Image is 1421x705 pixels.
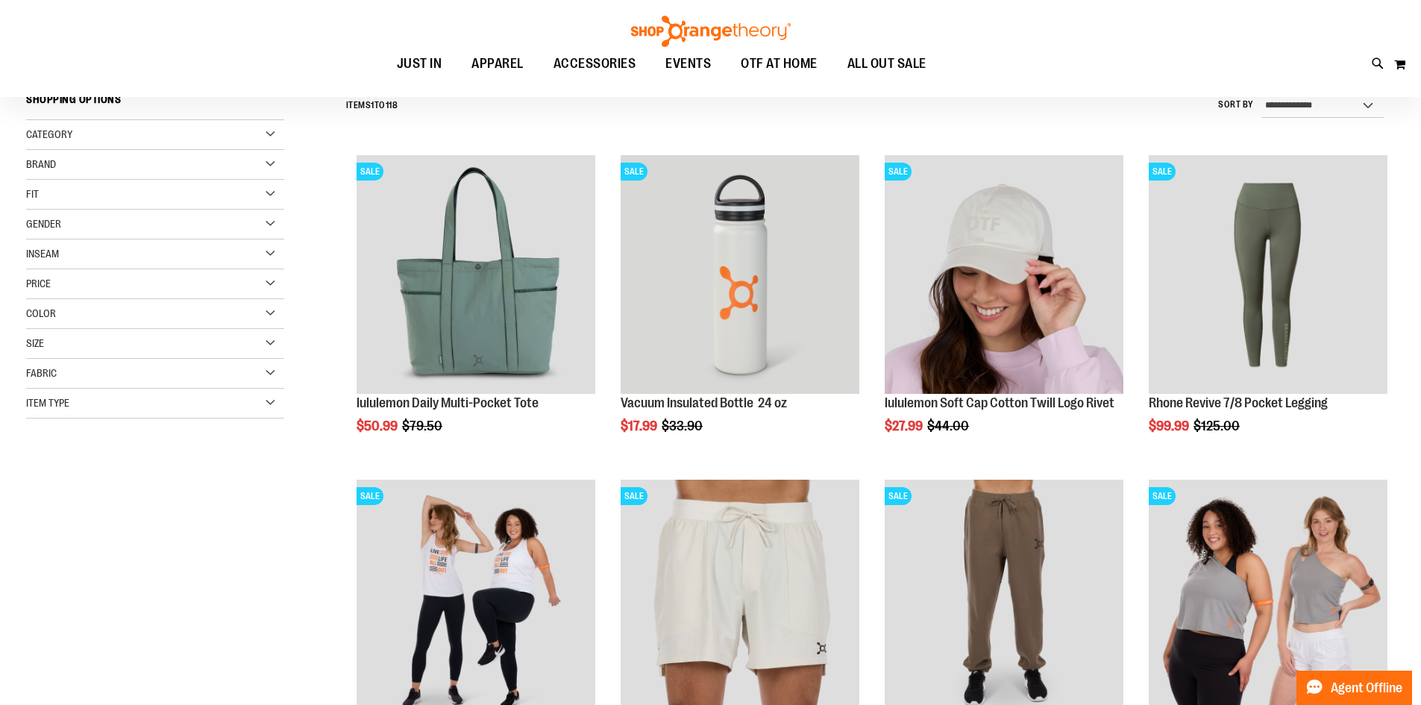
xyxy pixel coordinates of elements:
[357,395,539,410] a: lululemon Daily Multi-Pocket Tote
[621,155,859,396] a: Vacuum Insulated Bottle 24 ozSALE
[847,47,926,81] span: ALL OUT SALE
[26,248,59,260] span: Inseam
[346,94,398,117] h2: Items to
[26,397,69,409] span: Item Type
[621,395,787,410] a: Vacuum Insulated Bottle 24 oz
[26,367,57,379] span: Fabric
[885,155,1123,394] img: OTF lululemon Soft Cap Cotton Twill Logo Rivet Khaki
[662,419,705,433] span: $33.90
[621,419,659,433] span: $17.99
[26,218,61,230] span: Gender
[1149,163,1176,181] span: SALE
[1193,419,1242,433] span: $125.00
[357,419,400,433] span: $50.99
[1149,487,1176,505] span: SALE
[629,16,793,47] img: Shop Orangetheory
[621,155,859,394] img: Vacuum Insulated Bottle 24 oz
[1141,148,1395,471] div: product
[402,419,445,433] span: $79.50
[357,155,595,396] a: lululemon Daily Multi-Pocket ToteSALE
[613,148,867,471] div: product
[1149,155,1387,394] img: Rhone Revive 7/8 Pocket Legging
[877,148,1131,471] div: product
[1149,155,1387,396] a: Rhone Revive 7/8 Pocket LeggingSALE
[885,163,912,181] span: SALE
[386,100,398,110] span: 118
[665,47,711,81] span: EVENTS
[1331,681,1402,695] span: Agent Offline
[621,487,647,505] span: SALE
[26,307,56,319] span: Color
[621,163,647,181] span: SALE
[1149,419,1191,433] span: $99.99
[26,128,72,140] span: Category
[26,87,284,120] strong: Shopping Options
[26,278,51,289] span: Price
[397,47,442,81] span: JUST IN
[357,487,383,505] span: SALE
[1149,395,1328,410] a: Rhone Revive 7/8 Pocket Legging
[553,47,636,81] span: ACCESSORIES
[1218,98,1254,111] label: Sort By
[357,163,383,181] span: SALE
[371,100,374,110] span: 1
[741,47,818,81] span: OTF AT HOME
[26,158,56,170] span: Brand
[927,419,971,433] span: $44.00
[471,47,524,81] span: APPAREL
[885,155,1123,396] a: OTF lululemon Soft Cap Cotton Twill Logo Rivet KhakiSALE
[1296,671,1412,705] button: Agent Offline
[26,337,44,349] span: Size
[357,155,595,394] img: lululemon Daily Multi-Pocket Tote
[349,148,603,471] div: product
[26,188,39,200] span: Fit
[885,419,925,433] span: $27.99
[885,487,912,505] span: SALE
[885,395,1114,410] a: lululemon Soft Cap Cotton Twill Logo Rivet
